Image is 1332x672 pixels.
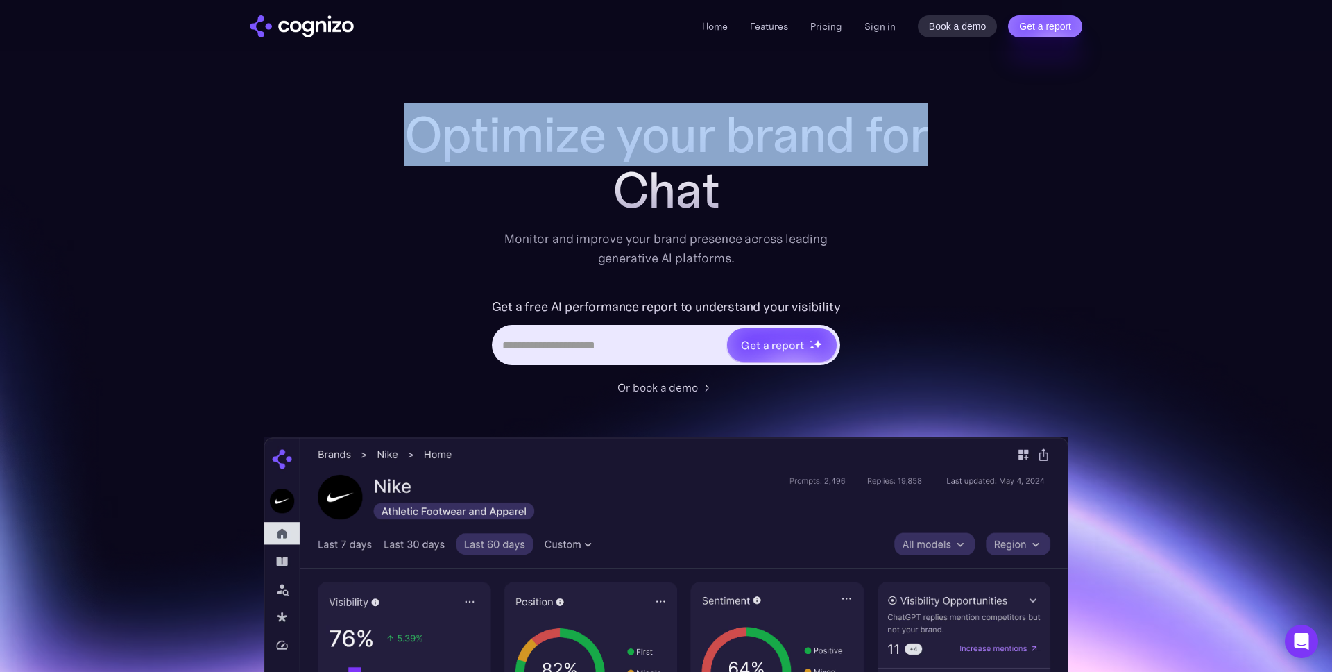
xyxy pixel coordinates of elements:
[617,379,698,396] div: Or book a demo
[492,296,841,318] label: Get a free AI performance report to understand your visibility
[741,337,803,353] div: Get a report
[750,20,788,33] a: Features
[918,15,998,37] a: Book a demo
[250,15,354,37] img: cognizo logo
[864,18,896,35] a: Sign in
[726,327,838,363] a: Get a reportstarstarstar
[1008,15,1082,37] a: Get a report
[388,162,943,218] div: Chat
[388,107,943,162] h1: Optimize your brand for
[250,15,354,37] a: home
[813,339,822,348] img: star
[702,20,728,33] a: Home
[810,340,812,342] img: star
[492,296,841,372] form: Hero URL Input Form
[1285,625,1318,658] div: Open Intercom Messenger
[617,379,715,396] a: Or book a demo
[495,229,837,268] div: Monitor and improve your brand presence across leading generative AI platforms.
[810,20,842,33] a: Pricing
[810,345,814,350] img: star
